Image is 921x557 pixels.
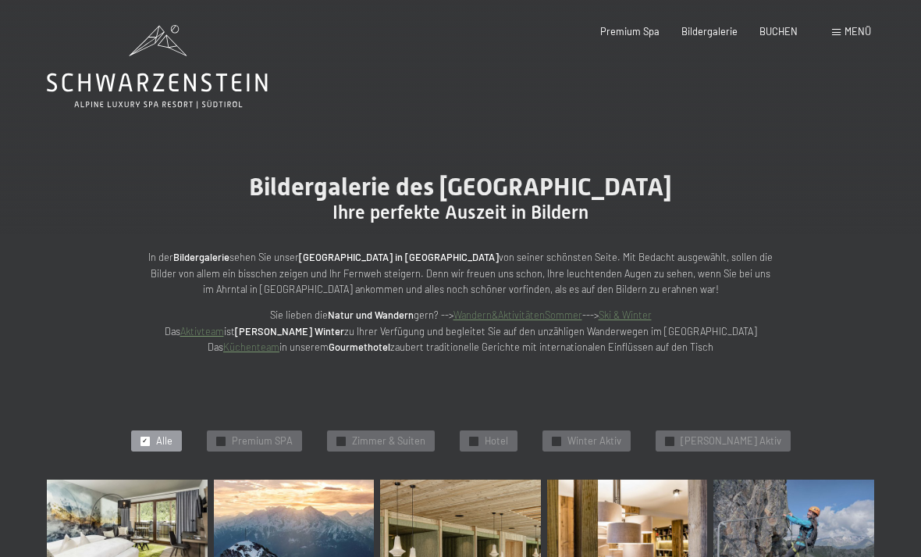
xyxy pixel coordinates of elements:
[156,434,172,448] span: Alle
[759,25,798,37] a: BUCHEN
[453,309,582,321] a: Wandern&AktivitätenSommer
[600,25,660,37] a: Premium Spa
[232,434,293,448] span: Premium SPA
[681,434,781,448] span: [PERSON_NAME] Aktiv
[332,202,589,223] span: Ihre perfekte Auszeit in Bildern
[338,437,343,445] span: ✓
[352,434,425,448] span: Zimmer & Suiten
[142,437,148,445] span: ✓
[328,309,414,321] strong: Natur und Wandern
[148,249,773,297] p: In der sehen Sie unser von seiner schönsten Seite. Mit Bedacht ausgewählt, sollen die Bilder von ...
[471,437,476,445] span: ✓
[485,434,508,448] span: Hotel
[299,251,499,263] strong: [GEOGRAPHIC_DATA] in [GEOGRAPHIC_DATA]
[553,437,559,445] span: ✓
[223,341,279,353] a: Küchenteam
[845,25,871,37] span: Menü
[681,25,738,37] a: Bildergalerie
[173,251,229,263] strong: Bildergalerie
[180,325,224,337] a: Aktivteam
[249,172,672,202] span: Bildergalerie des [GEOGRAPHIC_DATA]
[235,325,344,337] strong: [PERSON_NAME] Winter
[599,309,652,321] a: Ski & Winter
[148,307,773,355] p: Sie lieben die gern? --> ---> Das ist zu Ihrer Verfügung und begleitet Sie auf den unzähligen Wan...
[667,437,672,445] span: ✓
[329,341,390,353] strong: Gourmethotel
[567,434,621,448] span: Winter Aktiv
[218,437,223,445] span: ✓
